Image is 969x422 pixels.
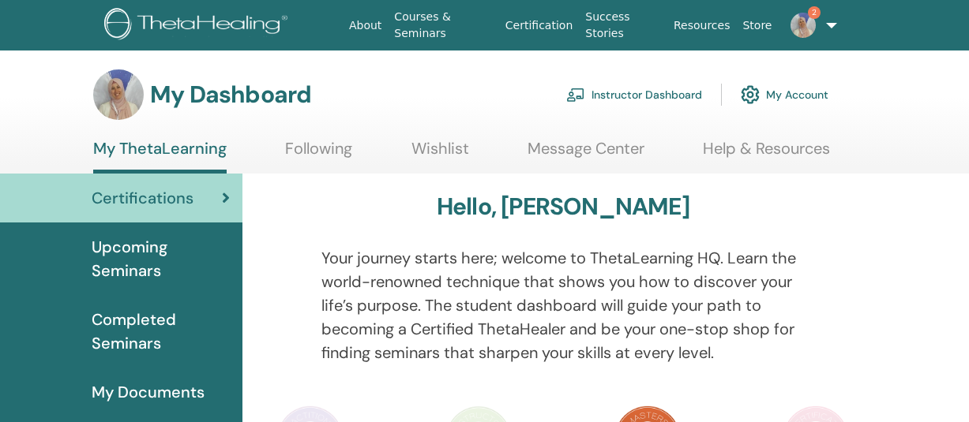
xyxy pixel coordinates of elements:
p: Your journey starts here; welcome to ThetaLearning HQ. Learn the world-renowned technique that sh... [321,246,805,364]
span: Certifications [92,186,193,210]
a: Wishlist [411,139,469,170]
a: My Account [741,77,828,112]
h3: My Dashboard [150,80,311,109]
a: Help & Resources [703,139,830,170]
img: cog.svg [741,81,760,108]
a: Message Center [528,139,644,170]
a: Success Stories [579,2,667,48]
a: About [343,11,388,40]
a: Certification [499,11,579,40]
h3: Hello, [PERSON_NAME] [437,192,689,221]
a: Resources [667,11,737,40]
span: My Documents [92,380,205,404]
span: Upcoming Seminars [92,235,230,282]
img: default.jpg [93,69,144,120]
span: 2 [808,6,821,19]
img: chalkboard-teacher.svg [566,88,585,102]
img: default.jpg [791,13,816,38]
a: Instructor Dashboard [566,77,702,112]
a: Courses & Seminars [388,2,498,48]
a: My ThetaLearning [93,139,227,174]
img: logo.png [104,8,293,43]
span: Completed Seminars [92,308,230,355]
a: Following [285,139,352,170]
a: Store [736,11,778,40]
